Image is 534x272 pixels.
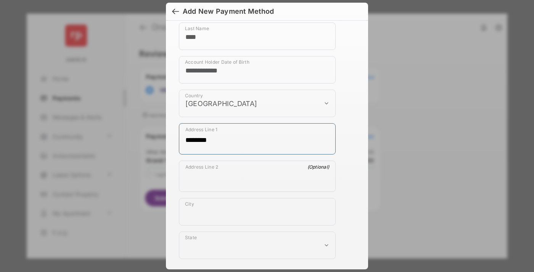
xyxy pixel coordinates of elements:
div: payment_method_screening[postal_addresses][addressLine2] [179,161,336,192]
div: payment_method_screening[postal_addresses][administrativeArea] [179,232,336,259]
div: Add New Payment Method [183,7,274,16]
div: payment_method_screening[postal_addresses][country] [179,90,336,117]
div: payment_method_screening[postal_addresses][addressLine1] [179,123,336,155]
div: payment_method_screening[postal_addresses][locality] [179,198,336,225]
